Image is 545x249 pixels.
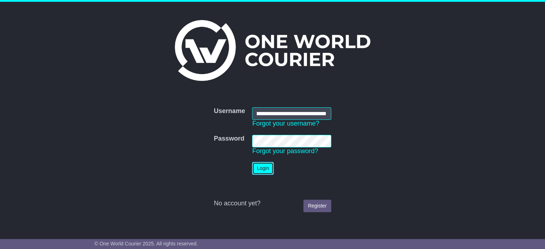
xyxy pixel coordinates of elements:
a: Forgot your username? [252,120,319,127]
label: Password [214,135,244,143]
div: No account yet? [214,200,331,207]
label: Username [214,107,245,115]
a: Forgot your password? [252,147,318,155]
a: Register [303,200,331,212]
button: Login [252,162,274,175]
img: One World [175,20,370,81]
span: © One World Courier 2025. All rights reserved. [95,241,198,246]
